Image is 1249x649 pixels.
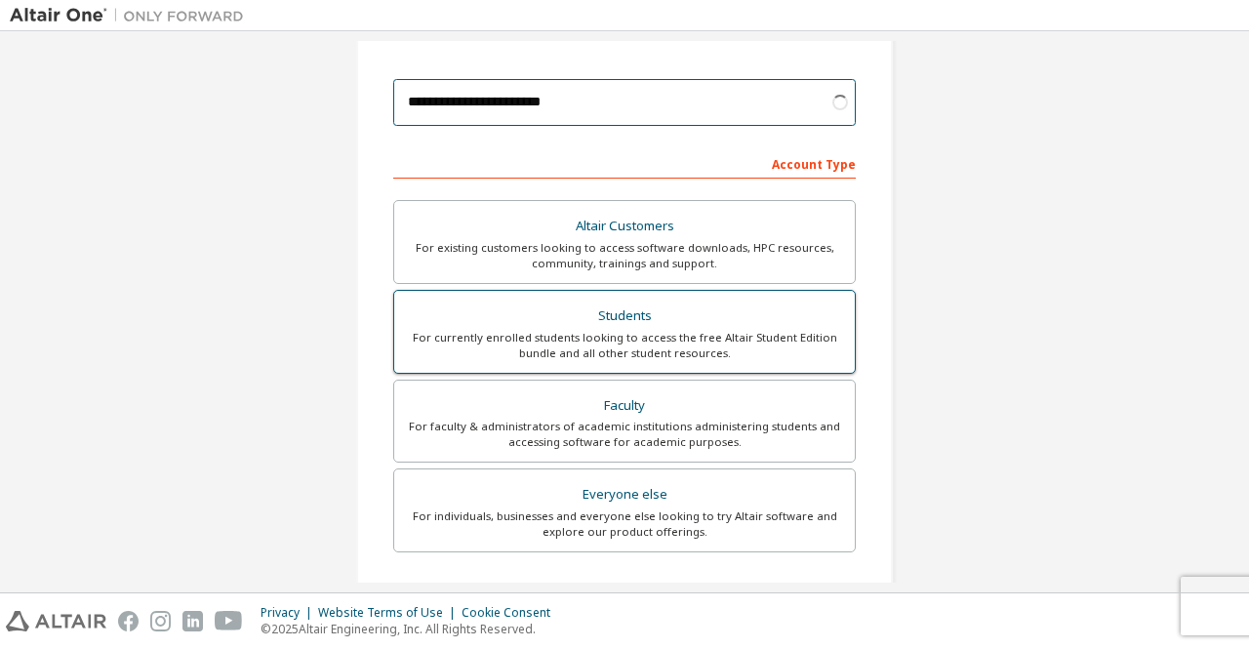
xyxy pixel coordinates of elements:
img: facebook.svg [118,611,139,631]
div: Cookie Consent [462,605,562,621]
div: For individuals, businesses and everyone else looking to try Altair software and explore our prod... [406,508,843,540]
div: Altair Customers [406,213,843,240]
div: For currently enrolled students looking to access the free Altair Student Edition bundle and all ... [406,330,843,361]
div: Everyone else [406,481,843,508]
div: For existing customers looking to access software downloads, HPC resources, community, trainings ... [406,240,843,271]
div: Students [406,303,843,330]
img: altair_logo.svg [6,611,106,631]
img: linkedin.svg [182,611,203,631]
div: For faculty & administrators of academic institutions administering students and accessing softwa... [406,419,843,450]
div: Website Terms of Use [318,605,462,621]
div: Your Profile [393,582,856,613]
div: Privacy [261,605,318,621]
img: Altair One [10,6,254,25]
img: instagram.svg [150,611,171,631]
p: © 2025 Altair Engineering, Inc. All Rights Reserved. [261,621,562,637]
div: Faculty [406,392,843,420]
img: youtube.svg [215,611,243,631]
div: Account Type [393,147,856,179]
